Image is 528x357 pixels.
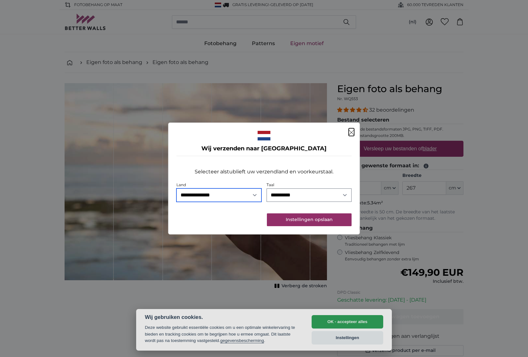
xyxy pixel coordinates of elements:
img: Nederland [258,131,270,140]
label: Land [176,182,186,187]
p: Selecteer alstublieft uw verzendland en voorkeurstaal. [195,168,333,176]
button: Sluiten [349,128,354,136]
h4: Wij verzenden naar [GEOGRAPHIC_DATA] [176,144,352,153]
button: Instellingen opslaan [267,213,352,226]
label: Taal [267,182,274,187]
